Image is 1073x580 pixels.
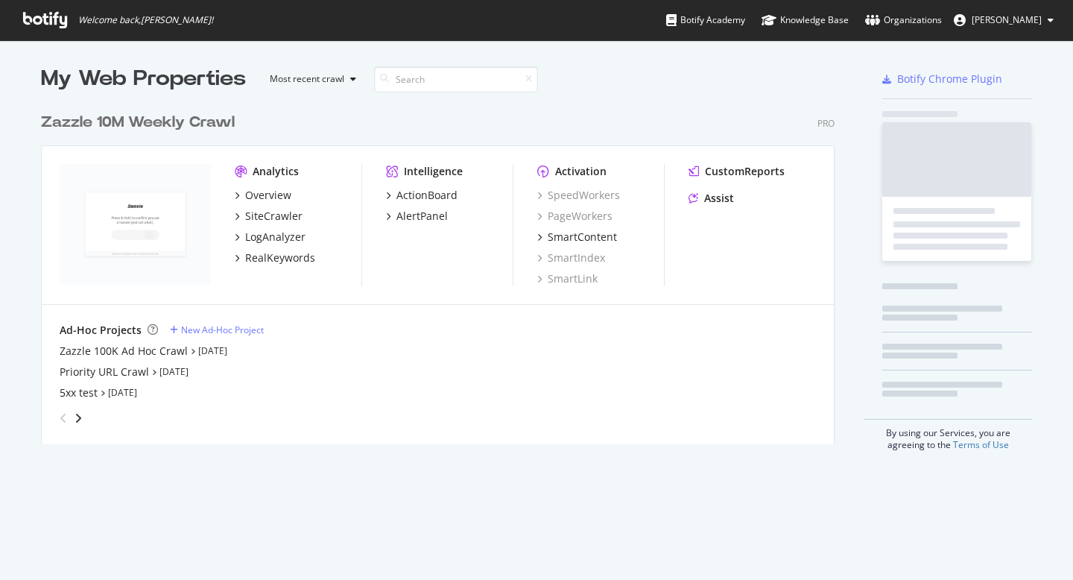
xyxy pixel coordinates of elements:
[41,112,241,133] a: Zazzle 10M Weekly Crawl
[555,164,607,179] div: Activation
[245,209,303,224] div: SiteCrawler
[942,8,1066,32] button: [PERSON_NAME]
[666,13,745,28] div: Botify Academy
[396,188,458,203] div: ActionBoard
[386,188,458,203] a: ActionBoard
[817,117,835,130] div: Pro
[235,188,291,203] a: Overview
[897,72,1002,86] div: Botify Chrome Plugin
[253,164,299,179] div: Analytics
[235,209,303,224] a: SiteCrawler
[404,164,463,179] div: Intelligence
[704,191,734,206] div: Assist
[41,94,846,444] div: grid
[108,386,137,399] a: [DATE]
[864,419,1032,451] div: By using our Services, you are agreeing to the
[73,411,83,426] div: angle-right
[41,112,235,133] div: Zazzle 10M Weekly Crawl
[170,324,264,336] a: New Ad-Hoc Project
[705,164,785,179] div: CustomReports
[762,13,849,28] div: Knowledge Base
[78,14,213,26] span: Welcome back, [PERSON_NAME] !
[60,365,149,379] a: Priority URL Crawl
[60,344,188,359] a: Zazzle 100K Ad Hoc Crawl
[882,72,1002,86] a: Botify Chrome Plugin
[689,191,734,206] a: Assist
[159,365,189,378] a: [DATE]
[245,188,291,203] div: Overview
[181,324,264,336] div: New Ad-Hoc Project
[548,230,617,245] div: SmartContent
[972,13,1042,26] span: Colin Ma
[689,164,785,179] a: CustomReports
[537,271,598,286] a: SmartLink
[396,209,448,224] div: AlertPanel
[537,209,613,224] a: PageWorkers
[245,230,306,245] div: LogAnalyzer
[54,406,73,430] div: angle-left
[235,250,315,265] a: RealKeywords
[386,209,448,224] a: AlertPanel
[60,323,142,338] div: Ad-Hoc Projects
[865,13,942,28] div: Organizations
[60,385,98,400] a: 5xx test
[41,64,246,94] div: My Web Properties
[235,230,306,245] a: LogAnalyzer
[953,438,1009,451] a: Terms of Use
[537,250,605,265] a: SmartIndex
[198,344,227,357] a: [DATE]
[537,188,620,203] a: SpeedWorkers
[245,250,315,265] div: RealKeywords
[270,75,344,83] div: Most recent crawl
[60,164,211,285] img: zazzle.com
[258,67,362,91] button: Most recent crawl
[537,230,617,245] a: SmartContent
[374,66,538,92] input: Search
